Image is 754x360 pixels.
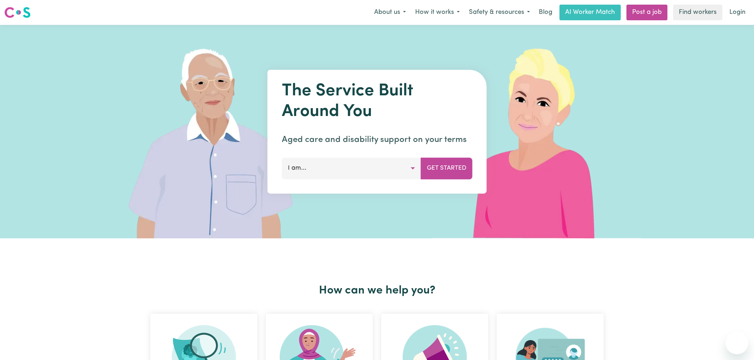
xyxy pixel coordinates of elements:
iframe: Button to launch messaging window [725,332,748,354]
img: Careseekers logo [4,6,31,19]
a: Blog [534,5,557,20]
button: Get Started [421,158,472,179]
button: About us [370,5,410,20]
p: Aged care and disability support on your terms [282,133,472,146]
a: AI Worker Match [559,5,621,20]
a: Careseekers logo [4,4,31,21]
a: Login [725,5,750,20]
button: Safety & resources [464,5,534,20]
a: Post a job [626,5,667,20]
a: Find workers [673,5,722,20]
h2: How can we help you? [146,284,608,297]
button: I am... [282,158,421,179]
button: How it works [410,5,464,20]
h1: The Service Built Around You [282,81,472,122]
